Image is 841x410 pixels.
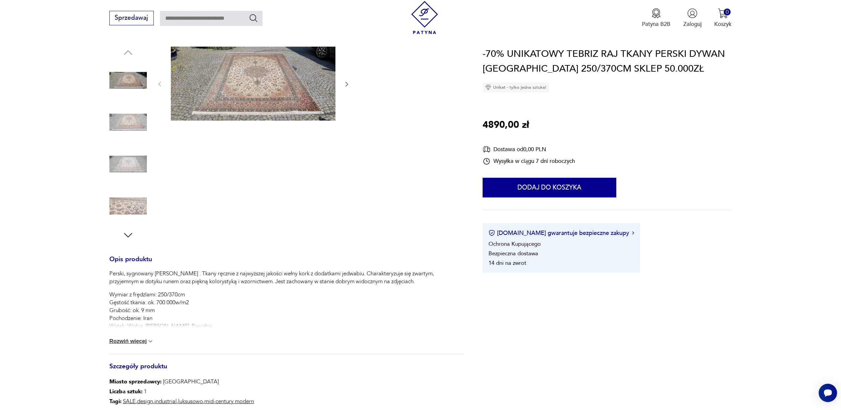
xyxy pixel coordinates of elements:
[249,13,258,23] button: Szukaj
[109,398,122,405] b: Tagi:
[109,11,154,25] button: Sprzedawaj
[109,16,154,21] a: Sprzedawaj
[483,145,575,153] div: Dostawa od 0,00 PLN
[651,8,661,18] img: Ikona medalu
[109,377,254,387] p: [GEOGRAPHIC_DATA]
[687,8,697,18] img: Ikonka użytkownika
[483,145,490,153] img: Ikona dostawy
[154,398,177,405] a: industrial
[819,384,837,402] iframe: Smartsupp widget button
[109,270,464,285] p: Perski, sygnowany [PERSON_NAME] . Tkany ręcznie z najwyższej jakości wełny kork z dodatkami jedwa...
[714,20,732,28] p: Koszyk
[137,398,153,405] a: design
[109,387,254,397] p: 1
[483,157,575,165] div: Wysyłka w ciągu 7 dni roboczych
[642,8,671,28] button: Patyna B2B
[489,240,541,248] li: Ochrona Kupującego
[408,1,441,34] img: Patyna - sklep z meblami i dekoracjami vintage
[483,47,732,77] h1: -70% UNIKATOWY TEBRIZ RAJ TKANY PERSKI DYWAN [GEOGRAPHIC_DATA] 250/370CM SKLEP 50.000ZŁ
[109,103,147,141] img: Zdjęcie produktu -70% UNIKATOWY TEBRIZ RAJ TKANY PERSKI DYWAN IRAN 250/370CM SKLEP 50.000ZŁ
[489,230,495,236] img: Ikona certyfikatu
[204,398,254,405] a: mid-century modern
[489,250,538,257] li: Bezpieczna dostawa
[109,257,464,270] h3: Opis produktu
[109,388,143,395] b: Liczba sztuk:
[109,62,147,99] img: Zdjęcie produktu -70% UNIKATOWY TEBRIZ RAJ TKANY PERSKI DYWAN IRAN 250/370CM SKLEP 50.000ZŁ
[109,378,162,385] b: Miasto sprzedawcy :
[683,20,702,28] p: Zaloguj
[489,229,634,237] button: [DOMAIN_NAME] gwarantuje bezpieczne zakupy
[109,291,464,362] p: Wymiar z frędzlami: 250/370cm Gęstość tkania: ok. 700 000w/m2 Grubość: ok. 9 mm Pochodzenie: Iran...
[489,259,526,267] li: 14 dni na zwrot
[483,82,549,92] div: Unikat - tylko jedna sztuka!
[483,178,616,197] button: Dodaj do koszyka
[632,231,634,235] img: Ikona strzałki w prawo
[642,20,671,28] p: Patyna B2B
[123,398,136,405] a: SALE
[724,9,731,15] div: 0
[109,397,254,406] p: , , , ,
[642,8,671,28] a: Ikona medaluPatyna B2B
[109,364,464,377] h3: Szczegóły produktu
[485,84,491,90] img: Ikona diamentu
[109,146,147,183] img: Zdjęcie produktu -70% UNIKATOWY TEBRIZ RAJ TKANY PERSKI DYWAN IRAN 250/370CM SKLEP 50.000ZŁ
[147,338,154,345] img: chevron down
[178,398,203,405] a: luksusowo
[171,47,335,121] img: Zdjęcie produktu -70% UNIKATOWY TEBRIZ RAJ TKANY PERSKI DYWAN IRAN 250/370CM SKLEP 50.000ZŁ
[109,338,154,345] button: Rozwiń więcej
[109,187,147,225] img: Zdjęcie produktu -70% UNIKATOWY TEBRIZ RAJ TKANY PERSKI DYWAN IRAN 250/370CM SKLEP 50.000ZŁ
[483,118,529,133] p: 4890,00 zł
[718,8,728,18] img: Ikona koszyka
[683,8,702,28] button: Zaloguj
[714,8,732,28] button: 0Koszyk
